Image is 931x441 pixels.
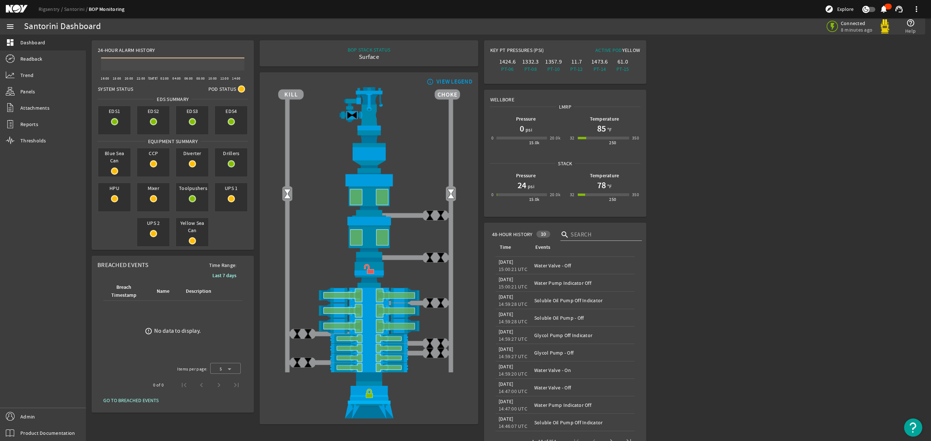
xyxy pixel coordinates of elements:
[520,65,540,73] div: PT-08
[424,210,435,221] img: ValveClose.png
[156,287,176,295] div: Name
[172,76,181,81] text: 04:00
[529,196,540,203] div: 15.0k
[103,397,159,404] span: GO TO BREACHED EVENTS
[534,367,632,374] div: Water Valve - On
[590,58,610,65] div: 1473.6
[106,283,147,299] div: Breach Timestamp
[499,266,527,272] legacy-datetime-component: 15:00:21 UTC
[499,405,527,412] legacy-datetime-component: 14:47:00 UTC
[212,272,236,279] b: Last 7 days
[499,318,527,325] legacy-datetime-component: 14:59:28 UTC
[571,230,636,239] input: Search
[499,398,514,405] legacy-datetime-component: [DATE]
[534,384,632,391] div: Water Valve - Off
[278,334,460,344] img: PipeRamOpen.png
[137,183,169,193] span: Mixer
[278,258,460,287] img: RiserConnectorUnlock.png
[89,6,125,13] a: BOP Monitoring
[498,58,518,65] div: 1424.6
[24,23,101,30] div: Santorini Dashboard
[613,65,633,73] div: PT-15
[825,5,834,13] mat-icon: explore
[207,269,242,282] button: Last 7 days
[97,394,164,407] button: GO TO BREACHED EVENTS
[908,0,925,18] button: more_vert
[590,172,619,179] b: Temperature
[878,19,892,34] img: Yellowpod.svg
[841,20,872,27] span: Connected
[597,179,606,191] h1: 78
[6,38,15,47] mat-icon: dashboard
[499,423,527,429] legacy-datetime-component: 14:46:07 UTC
[303,357,313,368] img: ValveClose.png
[348,53,391,61] div: Surface
[186,287,211,295] div: Description
[556,103,574,110] span: LMRP
[499,336,527,342] legacy-datetime-component: 14:59:27 UTC
[837,5,854,13] span: Explore
[278,130,460,173] img: FlexJoint.png
[303,328,313,339] img: ValveClose.png
[609,196,616,203] div: 250
[347,110,357,121] img: Valve2Close.png
[137,148,169,158] span: CCP
[278,87,460,130] img: RiserAdapter.png
[534,243,629,251] div: Events
[278,363,460,372] img: PipeRamOpen.png
[154,327,201,335] div: No data to display.
[534,349,632,356] div: Glycol Pump - Off
[609,139,616,146] div: 250
[499,388,527,395] legacy-datetime-component: 14:47:00 UTC
[148,76,158,81] text: [DATE]
[215,148,247,158] span: Drillers
[203,262,243,269] span: Time Range:
[534,262,632,269] div: Water Valve - Off
[544,58,564,65] div: 1357.9
[292,328,303,339] img: ValveClose.png
[64,6,89,12] a: Santorini
[348,46,391,53] div: BOP STACK STATUS
[435,252,446,263] img: ValveClose.png
[176,218,208,235] span: Yellow Sea Can
[534,279,632,287] div: Water Pump Indicator Off
[424,338,435,349] img: ValveClose.png
[6,22,15,31] mat-icon: menu
[567,58,587,65] div: 11.7
[278,288,460,303] img: ShearRamOpen.png
[278,372,460,418] img: WellheadConnectorLock.png
[20,137,46,144] span: Thresholds
[895,5,903,13] mat-icon: support_agent
[613,58,633,65] div: 61.0
[499,283,527,290] legacy-datetime-component: 15:00:21 UTC
[499,301,527,307] legacy-datetime-component: 14:59:28 UTC
[153,381,164,389] div: 0 of 0
[606,126,612,133] span: °F
[20,55,42,62] span: Readback
[282,188,293,199] img: Valve2Open.png
[436,78,472,85] div: VIEW LEGEND
[196,76,205,81] text: 08:00
[435,298,446,308] img: ValveClose.png
[435,210,446,221] img: ValveClose.png
[176,183,208,193] span: Toolpushers
[499,353,527,360] legacy-datetime-component: 14:59:27 UTC
[278,343,460,353] img: PipeRamOpen.png
[98,46,155,54] span: 24-Hour Alarm History
[535,243,550,251] div: Events
[534,419,632,426] div: Soluble Oil Pump Off Indicator
[435,348,446,359] img: ValveClose.png
[524,126,532,133] span: psi
[215,183,247,193] span: UPS 1
[534,297,632,304] div: Soluble Oil Pump Off Indicator
[526,183,534,190] span: psi
[499,243,526,251] div: Time
[529,139,540,146] div: 15.0k
[101,76,109,81] text: 16:00
[570,191,575,198] div: 32
[137,106,169,116] span: EDS2
[107,283,140,299] div: Breach Timestamp
[278,173,460,215] img: UpperAnnularOpen.png
[177,365,207,373] div: Items per page:
[520,58,540,65] div: 1332.3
